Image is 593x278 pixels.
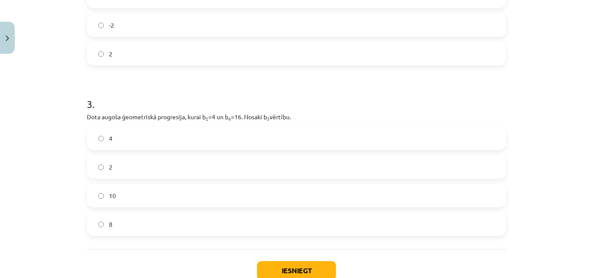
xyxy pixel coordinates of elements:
[267,115,270,122] sub: 3
[109,134,112,143] span: 4
[98,23,104,28] input: -2
[98,222,104,227] input: 8
[109,49,112,59] span: 2
[98,193,104,199] input: 10
[6,36,9,41] img: icon-close-lesson-0947bae3869378f0d4975bcd49f059093ad1ed9edebbc8119c70593378902aed.svg
[98,51,104,57] input: 2
[206,115,208,122] sub: 2
[98,164,104,170] input: 2
[109,21,114,30] span: -2
[87,112,506,121] p: Dota augoša ģeometriskā progresija, kurai b =4 un b =16. Nosaki b vērtību.
[109,220,112,229] span: 8
[228,115,231,122] sub: 4
[109,191,116,200] span: 10
[98,136,104,141] input: 4
[87,83,506,110] h1: 3 .
[109,163,112,172] span: 2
